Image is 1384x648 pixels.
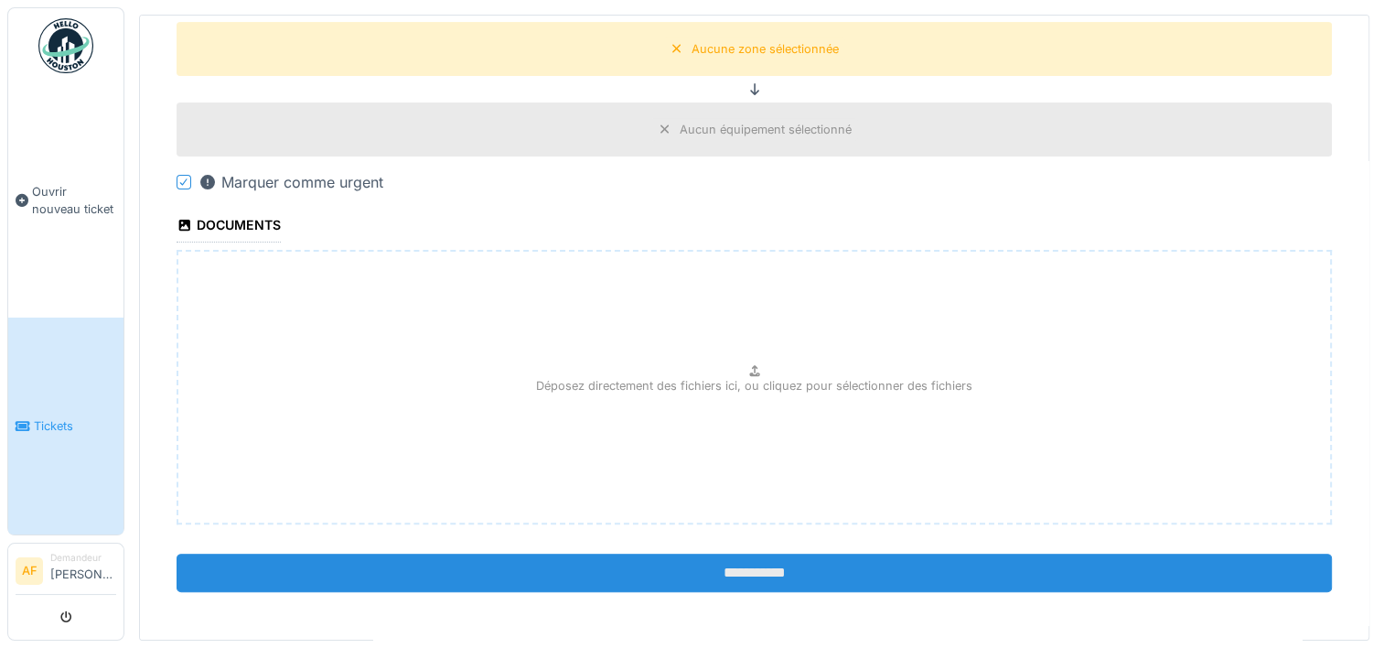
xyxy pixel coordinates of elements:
[198,171,383,193] div: Marquer comme urgent
[8,318,123,535] a: Tickets
[692,40,839,58] div: Aucune zone sélectionnée
[50,551,116,590] li: [PERSON_NAME]
[680,121,852,138] div: Aucun équipement sélectionné
[32,183,116,218] span: Ouvrir nouveau ticket
[177,211,281,243] div: Documents
[38,18,93,73] img: Badge_color-CXgf-gQk.svg
[34,417,116,435] span: Tickets
[8,83,123,318] a: Ouvrir nouveau ticket
[16,551,116,595] a: AF Demandeur[PERSON_NAME]
[536,377,972,394] p: Déposez directement des fichiers ici, ou cliquez pour sélectionner des fichiers
[50,551,116,565] div: Demandeur
[16,557,43,585] li: AF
